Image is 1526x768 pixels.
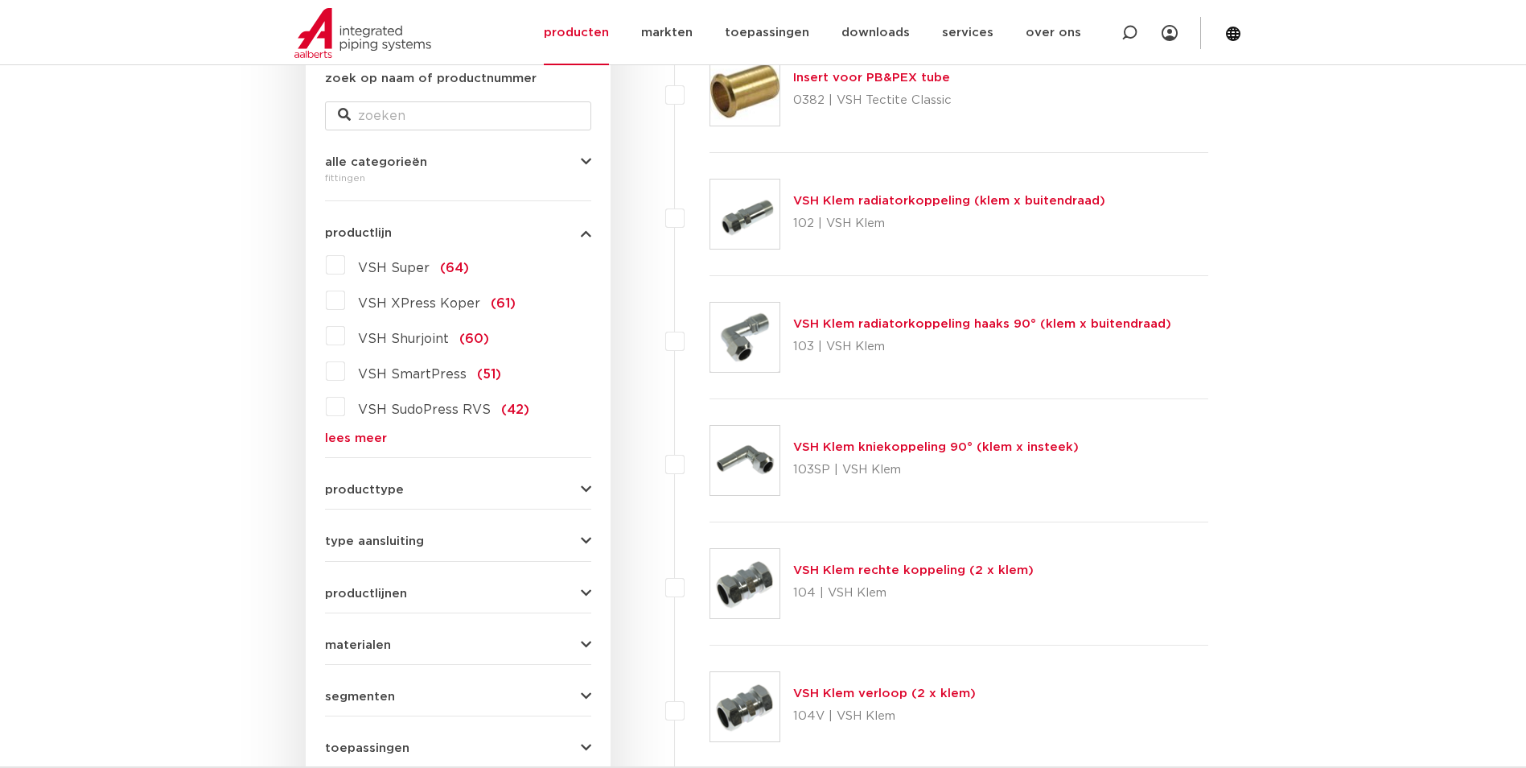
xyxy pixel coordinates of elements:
[325,691,395,703] span: segmenten
[325,691,591,703] button: segmenten
[325,639,391,651] span: materialen
[710,303,779,372] img: Thumbnail for VSH Klem radiatorkoppeling haaks 90° (klem x buitendraad)
[793,564,1034,576] a: VSH Klem rechte koppeling (2 x klem)
[793,580,1034,606] p: 104 | VSH Klem
[793,211,1105,237] p: 102 | VSH Klem
[501,403,529,416] span: (42)
[793,72,950,84] a: Insert voor PB&PEX tube
[325,535,424,547] span: type aansluiting
[325,156,427,168] span: alle categorieën
[325,69,537,89] label: zoek op naam of productnummer
[710,56,779,126] img: Thumbnail for Insert voor PB&PEX tube
[325,535,591,547] button: type aansluiting
[358,368,467,381] span: VSH SmartPress
[358,332,449,345] span: VSH Shurjoint
[325,101,591,130] input: zoeken
[793,88,952,114] p: 0382 | VSH Tectite Classic
[710,426,779,495] img: Thumbnail for VSH Klem kniekoppeling 90° (klem x insteek)
[325,742,409,754] span: toepassingen
[793,441,1079,453] a: VSH Klem kniekoppeling 90° (klem x insteek)
[325,639,591,651] button: materialen
[325,168,591,188] div: fittingen
[491,297,516,310] span: (61)
[793,704,976,729] p: 104V | VSH Klem
[793,687,976,700] a: VSH Klem verloop (2 x klem)
[325,742,591,754] button: toepassingen
[710,549,779,618] img: Thumbnail for VSH Klem rechte koppeling (2 x klem)
[793,318,1171,330] a: VSH Klem radiatorkoppeling haaks 90° (klem x buitendraad)
[325,432,591,444] a: lees meer
[710,180,779,249] img: Thumbnail for VSH Klem radiatorkoppeling (klem x buitendraad)
[459,332,489,345] span: (60)
[358,403,491,416] span: VSH SudoPress RVS
[477,368,501,381] span: (51)
[325,588,407,600] span: productlijnen
[358,262,430,275] span: VSH Super
[358,297,480,310] span: VSH XPress Koper
[325,484,591,496] button: producttype
[325,588,591,600] button: productlijnen
[325,156,591,168] button: alle categorieën
[325,227,591,239] button: productlijn
[325,484,404,496] span: producttype
[440,262,469,275] span: (64)
[793,195,1105,207] a: VSH Klem radiatorkoppeling (klem x buitendraad)
[710,672,779,741] img: Thumbnail for VSH Klem verloop (2 x klem)
[325,227,392,239] span: productlijn
[793,334,1171,360] p: 103 | VSH Klem
[793,457,1079,483] p: 103SP | VSH Klem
